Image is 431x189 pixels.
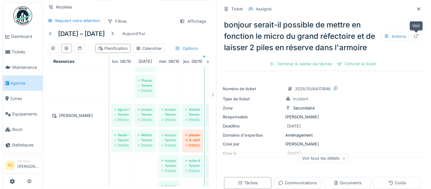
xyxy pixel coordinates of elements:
div: Terminé [162,163,176,168]
a: 10 octobre 2025 [205,57,227,66]
span: Resources [53,59,74,64]
div: égout Lavoisier [114,107,129,112]
div: Vestiaire Centenaire [185,107,200,112]
div: [PERSON_NAME] [50,112,105,120]
div: Terminé [162,112,176,117]
div: Ticket [231,6,243,12]
div: Domaine d'expertise [223,132,283,138]
div: Terminé [114,138,129,143]
div: Clôturer le ticket [334,60,378,68]
li: [PERSON_NAME] [17,159,40,172]
div: Terminé [138,138,153,143]
div: Manager [17,159,40,163]
div: Mettre le baffle a roulette + micro dans la cour 456 pour 12h50 merciiii [138,133,153,138]
a: Dashboard [3,29,43,44]
div: Deadline [223,123,283,129]
div: [PERSON_NAME] [114,143,129,148]
a: Équipements [3,106,43,122]
div: Aménagement [223,132,422,138]
div: [PERSON_NAME] [223,141,422,147]
div: Type de ticket [223,96,283,102]
div: 2025/10/64/01946 [295,86,331,92]
h5: [DATE] – [DATE] [58,30,105,38]
a: 6 octobre 2025 [110,57,133,66]
div: Zone [223,105,283,111]
div: [PERSON_NAME] [185,143,200,148]
div: bonjour, serait-il possible de placé la plaque aesm des anciens sur le mur à coté de la porte la ... [162,133,176,138]
span: Dashboard [11,33,40,39]
div: À vérifier [185,138,200,143]
div: Responsable [223,114,283,120]
div: Voir [410,21,423,30]
div: [PERSON_NAME] [114,117,129,122]
img: Badge_color-CXgf-gQk.svg [13,6,32,25]
div: Créé par [223,141,283,147]
div: [PERSON_NAME] [185,117,200,122]
span: Agenda [10,80,40,86]
div: [PERSON_NAME] [162,168,176,174]
span: Stock [12,127,40,133]
div: Terminé [162,138,176,143]
a: 8 octobre 2025 [157,57,181,66]
div: [PERSON_NAME] [138,88,153,93]
span: Statistiques [12,142,40,148]
a: Tickets [3,44,43,60]
span: Zones [10,96,40,102]
div: Voir tous les détails [299,154,349,163]
div: bonjour, serait-il possible d'accrocher les tenture dans le local des anciens ( aesm) merci [162,107,176,112]
span: Équipements [12,111,40,117]
div: suite de la mise en pose du dérbygum sur le toi du hall de tennis [185,158,200,163]
div: [PERSON_NAME] [185,168,200,174]
div: bonjour, serait-il possible de retiré les 14 tables pliante en U et de ranger les 40 chaises dans... [162,184,176,189]
a: RD Manager[PERSON_NAME] [5,159,40,174]
div: Terminé [114,112,129,117]
div: bonjour serait-il possible de mettre en fonction le micro du grand réfectoire et de laisser 2 pil... [221,17,423,56]
div: Coûts [388,180,406,186]
div: [PERSON_NAME] [162,117,176,122]
div: Planification [98,45,128,51]
div: Placez les conteneurs poubelle à l'intérieur de local [138,78,153,83]
div: Numéro de ticket [223,86,283,92]
div: Modèles [45,3,75,12]
div: Terminer & valider les tâches [267,60,334,68]
div: Secondaire [293,105,315,111]
div: bonjour, serait-il possible de réctifier et de changer l'installation de decharge des labo par le... [162,158,176,163]
a: Zones [3,91,43,106]
div: [PERSON_NAME] [223,114,422,120]
div: Filtres [105,17,130,26]
div: [PERSON_NAME] [162,143,176,148]
div: Documents [334,180,362,186]
div: [PERSON_NAME] [138,117,153,122]
a: Agenda [3,75,43,91]
div: Options [172,44,201,53]
div: Terminé [138,83,153,88]
div: Incident [293,96,308,102]
div: Affichage [177,17,209,26]
div: placement pancarte easm salle des anciens du collège [185,133,200,138]
div: Serait-il possible de fixer notre plaque en métal Aesm sur le mur à côté de la porte d e notre lo... [114,133,129,138]
div: Actions [381,32,409,41]
a: Statistiques [3,137,43,153]
div: Terminé [185,163,200,168]
div: Calendrier [136,45,162,51]
div: Aujourd'hui [120,29,148,38]
a: Stock [3,122,43,137]
div: Tâches [238,180,258,186]
div: Communications [278,180,317,186]
span: Maintenance [12,64,40,70]
a: 9 octobre 2025 [182,57,204,66]
div: Requiert votre attention [55,18,100,24]
div: Terminé [185,112,200,117]
div: [PERSON_NAME] [138,143,153,148]
li: RD [5,161,15,170]
span: Tickets [12,49,40,55]
div: Assigné [256,6,271,12]
a: Maintenance [3,60,43,75]
a: 7 octobre 2025 [137,57,154,66]
div: bonjour, serait-il possible de reprendre la pose de derbigum sur le toit du hall de tennis merci [138,107,153,112]
div: [DATE] [287,123,301,129]
div: Terminé [138,112,153,117]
